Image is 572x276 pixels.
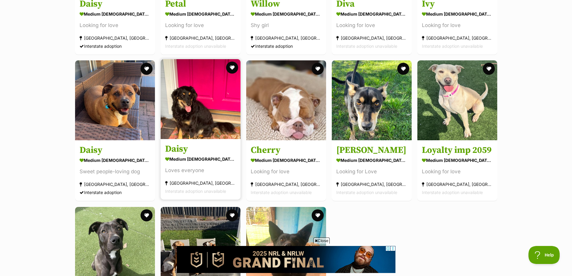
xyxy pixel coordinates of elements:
[246,140,326,201] a: Cherry medium [DEMOGRAPHIC_DATA] Dog Looking for love [GEOGRAPHIC_DATA], [GEOGRAPHIC_DATA] Inters...
[336,180,407,189] div: [GEOGRAPHIC_DATA], [GEOGRAPHIC_DATA]
[161,139,241,200] a: Daisy medium [DEMOGRAPHIC_DATA] Dog Loves everyone [GEOGRAPHIC_DATA], [GEOGRAPHIC_DATA] Interstat...
[75,140,155,201] a: Daisy medium [DEMOGRAPHIC_DATA] Dog Sweet people-loving dog [GEOGRAPHIC_DATA], [GEOGRAPHIC_DATA] ...
[141,209,153,221] button: favourite
[80,168,150,176] div: Sweet people-loving dog
[80,21,150,29] div: Looking for love
[336,34,407,42] div: [GEOGRAPHIC_DATA], [GEOGRAPHIC_DATA]
[417,60,497,140] img: Loyalty imp 2059
[397,63,409,75] button: favourite
[80,145,150,156] h3: Daisy
[165,44,226,49] span: Interstate adoption unavailable
[165,144,236,155] h3: Daisy
[251,156,322,165] div: medium [DEMOGRAPHIC_DATA] Dog
[80,10,150,18] div: medium [DEMOGRAPHIC_DATA] Dog
[422,190,483,195] span: Interstate adoption unavailable
[165,10,236,18] div: medium [DEMOGRAPHIC_DATA] Dog
[422,156,493,165] div: medium [DEMOGRAPHIC_DATA] Dog
[251,190,312,195] span: Interstate adoption unavailable
[312,63,324,75] button: favourite
[80,156,150,165] div: medium [DEMOGRAPHIC_DATA] Dog
[332,140,412,201] a: [PERSON_NAME] medium [DEMOGRAPHIC_DATA] Dog Looking for Love [GEOGRAPHIC_DATA], [GEOGRAPHIC_DATA]...
[422,168,493,176] div: Looking for love
[80,42,150,50] div: Interstate adoption
[226,209,238,221] button: favourite
[251,42,322,50] div: Interstate adoption
[165,179,236,187] div: [GEOGRAPHIC_DATA], [GEOGRAPHIC_DATA]
[422,145,493,156] h3: Loyalty imp 2059
[177,246,395,273] iframe: Advertisement
[251,10,322,18] div: medium [DEMOGRAPHIC_DATA] Dog
[483,63,495,75] button: favourite
[80,189,150,197] div: Interstate adoption
[312,209,324,221] button: favourite
[165,21,236,29] div: Looking for love
[422,180,493,189] div: [GEOGRAPHIC_DATA], [GEOGRAPHIC_DATA]
[141,63,153,75] button: favourite
[422,44,483,49] span: Interstate adoption unavailable
[161,59,241,139] img: Daisy
[336,44,397,49] span: Interstate adoption unavailable
[165,189,226,194] span: Interstate adoption unavailable
[75,60,155,140] img: Daisy
[165,155,236,164] div: medium [DEMOGRAPHIC_DATA] Dog
[80,34,150,42] div: [GEOGRAPHIC_DATA], [GEOGRAPHIC_DATA]
[332,60,412,140] img: Tammy
[336,145,407,156] h3: [PERSON_NAME]
[80,180,150,189] div: [GEOGRAPHIC_DATA], [GEOGRAPHIC_DATA]
[251,21,322,29] div: Shy girl
[246,60,326,140] img: Cherry
[165,34,236,42] div: [GEOGRAPHIC_DATA], [GEOGRAPHIC_DATA]
[336,168,407,176] div: Looking for Love
[226,62,238,74] button: favourite
[336,10,407,18] div: medium [DEMOGRAPHIC_DATA] Dog
[422,34,493,42] div: [GEOGRAPHIC_DATA], [GEOGRAPHIC_DATA]
[251,168,322,176] div: Looking for love
[313,238,330,244] span: Close
[336,21,407,29] div: Looking for love
[528,246,560,264] iframe: Help Scout Beacon - Open
[336,156,407,165] div: medium [DEMOGRAPHIC_DATA] Dog
[422,10,493,18] div: medium [DEMOGRAPHIC_DATA] Dog
[165,167,236,175] div: Loves everyone
[336,190,397,195] span: Interstate adoption unavailable
[251,34,322,42] div: [GEOGRAPHIC_DATA], [GEOGRAPHIC_DATA]
[422,21,493,29] div: Looking for love
[251,180,322,189] div: [GEOGRAPHIC_DATA], [GEOGRAPHIC_DATA]
[251,145,322,156] h3: Cherry
[417,140,497,201] a: Loyalty imp 2059 medium [DEMOGRAPHIC_DATA] Dog Looking for love [GEOGRAPHIC_DATA], [GEOGRAPHIC_DA...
